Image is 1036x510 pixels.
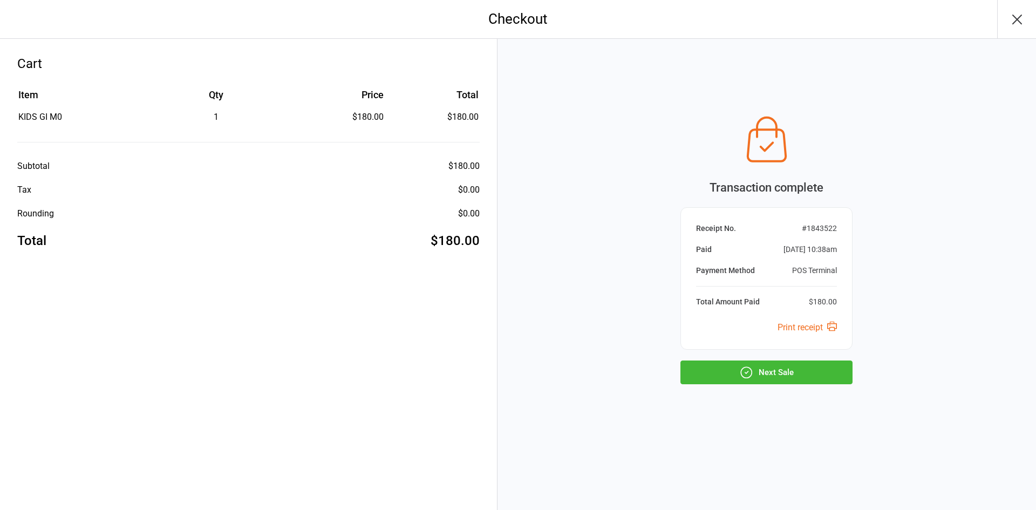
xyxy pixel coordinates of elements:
[17,160,50,173] div: Subtotal
[680,361,853,384] button: Next Sale
[287,111,384,124] div: $180.00
[783,244,837,255] div: [DATE] 10:38am
[696,223,736,234] div: Receipt No.
[792,265,837,276] div: POS Terminal
[287,87,384,102] div: Price
[17,207,54,220] div: Rounding
[696,296,760,308] div: Total Amount Paid
[388,87,479,110] th: Total
[18,112,62,122] span: KIDS GI M0
[458,183,480,196] div: $0.00
[388,111,479,124] td: $180.00
[146,87,286,110] th: Qty
[18,87,145,110] th: Item
[146,111,286,124] div: 1
[431,231,480,250] div: $180.00
[802,223,837,234] div: # 1843522
[448,160,480,173] div: $180.00
[680,179,853,196] div: Transaction complete
[809,296,837,308] div: $180.00
[778,322,837,332] a: Print receipt
[17,183,31,196] div: Tax
[458,207,480,220] div: $0.00
[696,265,755,276] div: Payment Method
[696,244,712,255] div: Paid
[17,231,46,250] div: Total
[17,54,480,73] div: Cart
